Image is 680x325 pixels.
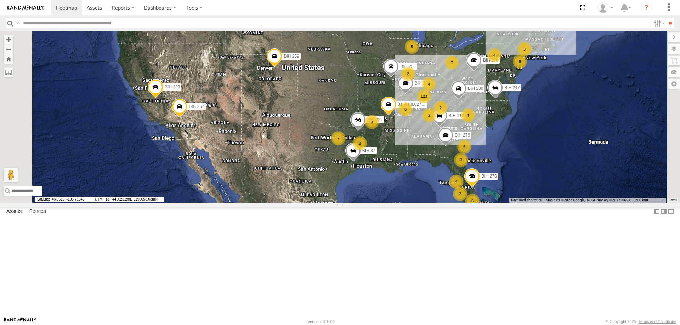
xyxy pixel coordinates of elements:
[660,207,667,217] label: Dock Summary Table to the Right
[4,67,13,77] label: Measure
[606,319,676,324] div: © Copyright 2025 -
[465,194,480,208] div: 6
[546,198,631,202] span: Map data ©2025 Google, INEGI Imagery ©2025 NASA
[15,18,21,28] label: Search Query
[362,148,375,153] span: BIH 37
[454,153,468,167] div: 3
[353,136,367,150] div: 2
[4,44,13,54] button: Zoom out
[461,108,475,122] div: 4
[93,197,164,202] span: 13T 445621.2mE 5190053.63mN
[367,117,382,122] span: BIH 222
[189,104,204,109] span: BIH 267
[517,42,532,56] div: 3
[7,5,44,10] img: rand-logo.svg
[308,319,335,324] div: Version: 306.00
[365,115,379,129] div: 3
[668,79,680,89] label: Map Settings
[468,86,483,91] span: BIH 230
[398,102,413,116] div: 6
[400,64,415,69] span: BIH 253
[651,18,666,28] label: Search Filter Options
[417,89,431,103] div: 123
[401,67,415,81] div: 2
[4,168,18,182] button: Drag Pegman onto the map to open Street View
[331,131,345,145] div: 7
[669,199,677,202] a: Terms (opens in new tab)
[455,133,470,138] span: BIH 279
[653,207,660,217] label: Dock Summary Table to the Left
[398,102,433,107] span: 015910002760315
[422,77,436,91] div: 4
[26,207,50,216] label: Fences
[165,85,180,89] span: BIH 233
[641,2,652,13] i: ?
[449,175,463,189] div: 4
[449,113,464,118] span: BIH 112
[35,197,92,202] span: 46.8618, -105.71343
[453,187,467,201] div: 2
[513,54,527,69] div: 9
[433,101,448,115] div: 2
[284,53,299,58] span: BIH 259
[504,85,520,90] span: BIH 247
[4,54,13,64] button: Zoom Home
[415,81,430,86] span: BIH 198
[635,198,647,202] span: 200 km
[483,58,498,63] span: BIH 270
[487,48,501,62] div: 4
[3,207,25,216] label: Assets
[511,198,542,203] button: Keyboard shortcuts
[633,198,666,203] button: Map Scale: 200 km per 43 pixels
[457,140,471,154] div: 6
[445,56,459,70] div: 7
[422,108,436,122] div: 2
[639,319,676,324] a: Terms and Conditions
[595,2,616,13] div: Nele .
[4,318,36,325] a: Visit our Website
[668,207,675,217] label: Hide Summary Table
[481,174,497,179] span: BIH 273
[4,35,13,44] button: Zoom in
[405,40,419,54] div: 5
